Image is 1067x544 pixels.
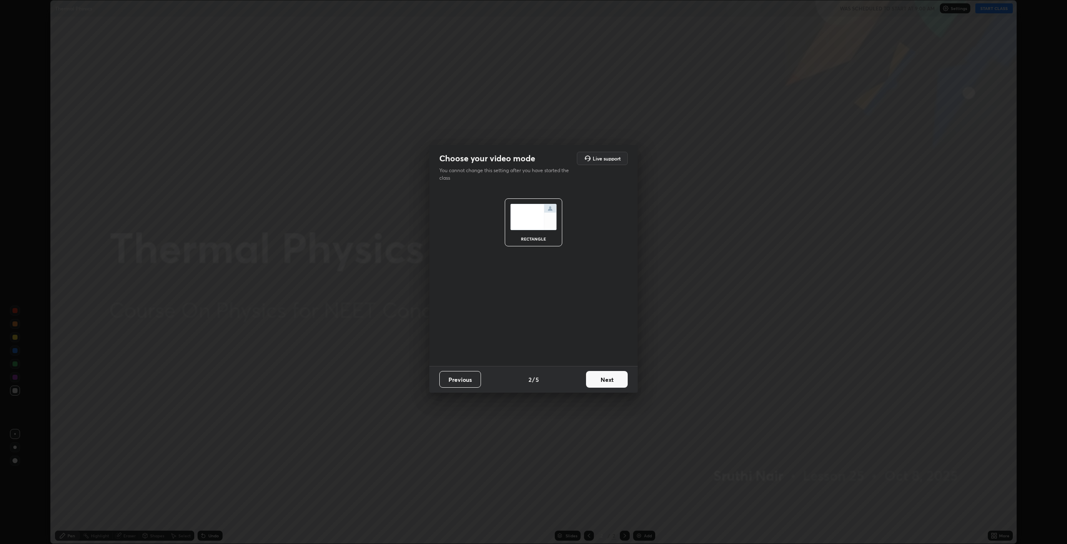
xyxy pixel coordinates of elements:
[586,371,628,388] button: Next
[439,371,481,388] button: Previous
[517,237,550,241] div: rectangle
[510,204,557,230] img: normalScreenIcon.ae25ed63.svg
[528,375,531,384] h4: 2
[532,375,535,384] h4: /
[439,167,574,182] p: You cannot change this setting after you have started the class
[439,153,535,164] h2: Choose your video mode
[593,156,621,161] h5: Live support
[536,375,539,384] h4: 5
